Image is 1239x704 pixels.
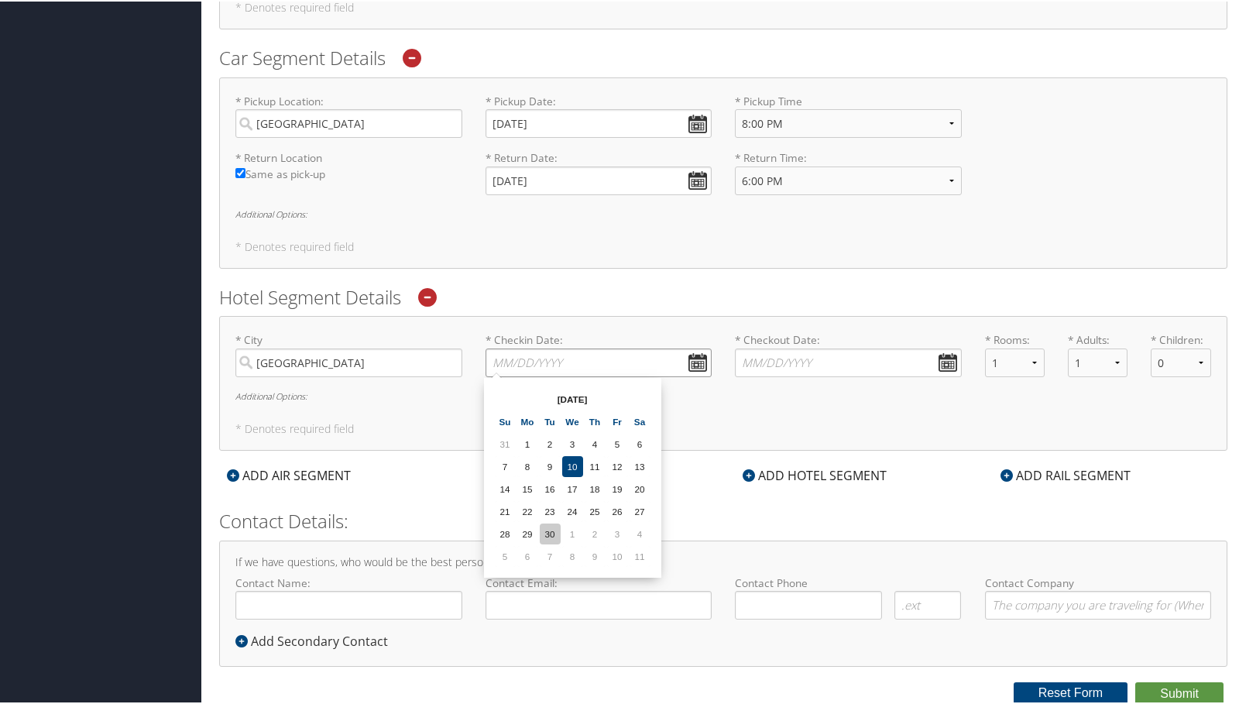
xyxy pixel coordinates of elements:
[607,522,628,543] td: 3
[235,422,1211,433] h5: * Denotes required field
[517,500,538,520] td: 22
[486,149,712,193] label: * Return Date:
[235,149,462,164] label: * Return Location
[235,390,1211,399] h6: Additional Options:
[585,500,606,520] td: 25
[735,331,962,375] label: * Checkout Date:
[517,455,538,476] td: 8
[607,455,628,476] td: 12
[630,477,650,498] td: 20
[985,589,1212,618] input: Contact Company
[540,477,561,498] td: 16
[486,108,712,136] input: * Pickup Date:
[735,108,962,136] select: * Pickup Time
[585,544,606,565] td: 9
[235,167,245,177] input: Same as pick-up
[630,410,650,431] th: Sa
[517,432,538,453] td: 1
[1014,681,1128,702] button: Reset Form
[517,522,538,543] td: 29
[486,574,712,618] label: Contact Email:
[486,331,712,375] label: * Checkin Date:
[219,283,1227,309] h2: Hotel Segment Details
[630,544,650,565] td: 11
[735,465,894,483] div: ADD HOTEL SEGMENT
[894,589,962,618] input: .ext
[235,208,1211,217] h6: Additional Options:
[630,522,650,543] td: 4
[235,555,1211,566] h4: If we have questions, who would be the best person to contact?
[219,43,1227,70] h2: Car Segment Details
[540,432,561,453] td: 2
[235,574,462,618] label: Contact Name:
[562,455,583,476] td: 10
[585,477,606,498] td: 18
[517,387,628,408] th: [DATE]
[495,410,516,431] th: Su
[235,165,462,189] label: Same as pick-up
[495,432,516,453] td: 31
[495,477,516,498] td: 14
[540,455,561,476] td: 9
[562,544,583,565] td: 8
[540,500,561,520] td: 23
[607,500,628,520] td: 26
[562,477,583,498] td: 17
[495,500,516,520] td: 21
[1151,331,1210,346] label: * Children:
[735,347,962,376] input: * Checkout Date:
[486,347,712,376] input: * Checkin Date:
[477,465,621,483] div: ADD CAR SEGMENT
[985,331,1045,346] label: * Rooms:
[562,432,583,453] td: 3
[585,522,606,543] td: 2
[219,507,1227,533] h2: Contact Details:
[235,92,462,136] label: * Pickup Location:
[585,455,606,476] td: 11
[993,465,1138,483] div: ADD RAIL SEGMENT
[486,92,712,136] label: * Pickup Date:
[235,1,1211,12] h5: * Denotes required field
[495,544,516,565] td: 5
[735,165,962,194] select: * Return Time:
[486,589,712,618] input: Contact Email:
[495,455,516,476] td: 7
[735,92,962,149] label: * Pickup Time
[235,240,1211,251] h5: * Denotes required field
[517,477,538,498] td: 15
[1135,681,1224,704] button: Submit
[540,544,561,565] td: 7
[540,522,561,543] td: 30
[562,410,583,431] th: We
[585,410,606,431] th: Th
[235,589,462,618] input: Contact Name:
[735,149,962,205] label: * Return Time:
[607,477,628,498] td: 19
[607,432,628,453] td: 5
[607,410,628,431] th: Fr
[235,630,396,649] div: Add Secondary Contact
[517,544,538,565] td: 6
[630,500,650,520] td: 27
[495,522,516,543] td: 28
[562,500,583,520] td: 24
[1068,331,1127,346] label: * Adults:
[562,522,583,543] td: 1
[235,331,462,375] label: * City
[219,465,359,483] div: ADD AIR SEGMENT
[607,544,628,565] td: 10
[517,410,538,431] th: Mo
[630,432,650,453] td: 6
[585,432,606,453] td: 4
[630,455,650,476] td: 13
[985,574,1212,618] label: Contact Company
[486,165,712,194] input: * Return Date:
[735,574,962,589] label: Contact Phone
[540,410,561,431] th: Tu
